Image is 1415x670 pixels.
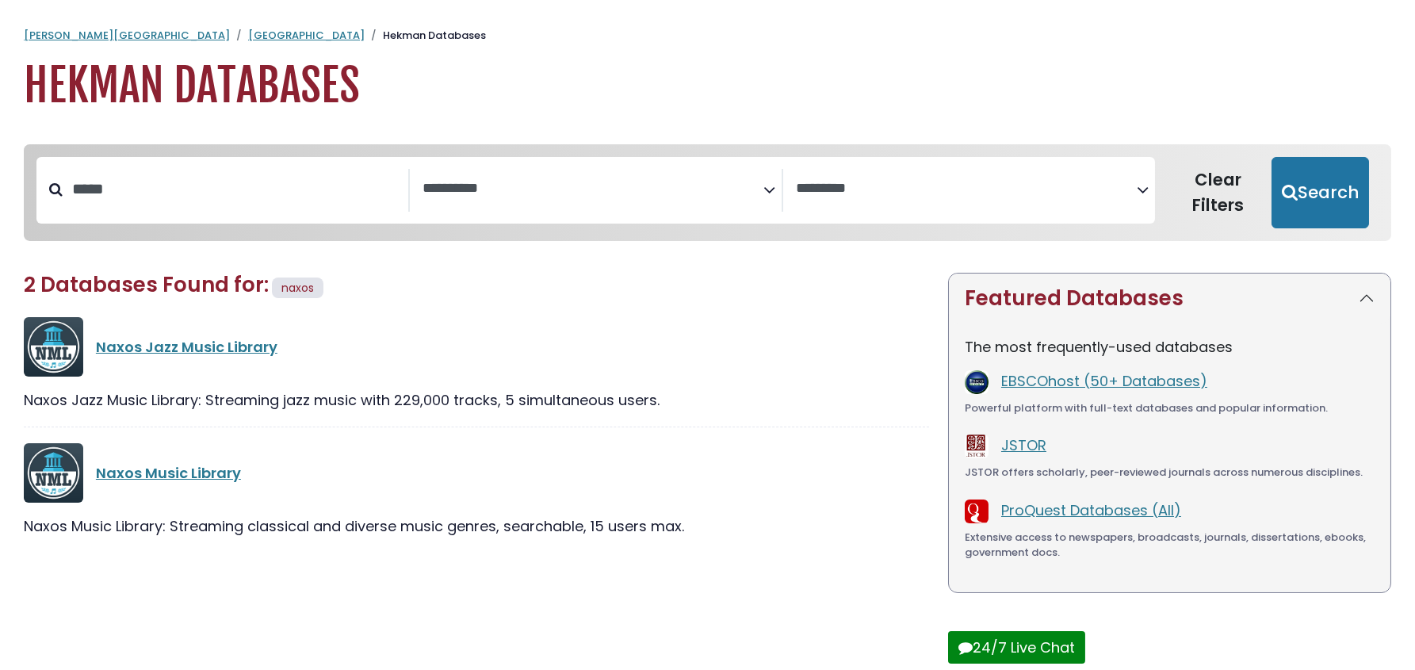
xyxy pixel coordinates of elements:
div: Naxos Jazz Music Library: Streaming jazz music with 229,000 tracks, 5 simultaneous users. [24,389,929,411]
a: [GEOGRAPHIC_DATA] [248,28,365,43]
textarea: Search [423,181,763,197]
div: Naxos Music Library: Streaming classical and diverse music genres, searchable, 15 users max. [24,515,929,537]
a: [PERSON_NAME][GEOGRAPHIC_DATA] [24,28,230,43]
span: 2 Databases Found for: [24,270,269,299]
textarea: Search [796,181,1137,197]
button: Submit for Search Results [1272,157,1369,228]
nav: breadcrumb [24,28,1391,44]
div: JSTOR offers scholarly, peer-reviewed journals across numerous disciplines. [965,465,1375,480]
button: Featured Databases [949,274,1390,324]
div: Extensive access to newspapers, broadcasts, journals, dissertations, ebooks, government docs. [965,530,1375,561]
input: Search database by title or keyword [63,176,408,202]
a: Naxos Music Library [96,463,241,483]
h1: Hekman Databases [24,59,1391,113]
button: Clear Filters [1165,157,1272,228]
div: Powerful platform with full-text databases and popular information. [965,400,1375,416]
nav: Search filters [24,144,1391,241]
span: naxos [281,280,314,296]
button: 24/7 Live Chat [948,631,1085,664]
a: JSTOR [1001,435,1046,455]
a: ProQuest Databases (All) [1001,500,1181,520]
a: Naxos Jazz Music Library [96,337,277,357]
p: The most frequently-used databases [965,336,1375,358]
a: EBSCOhost (50+ Databases) [1001,371,1207,391]
li: Hekman Databases [365,28,486,44]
